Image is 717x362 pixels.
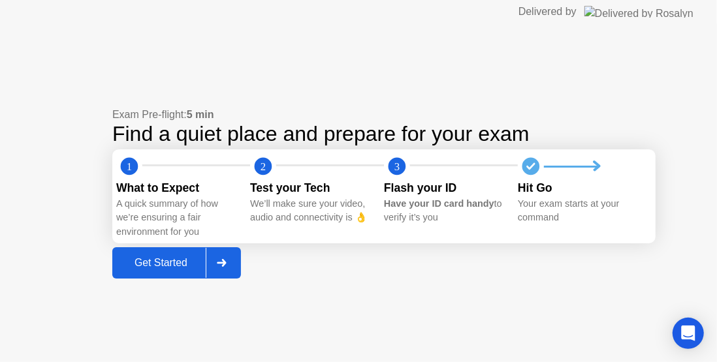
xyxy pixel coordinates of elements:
div: Hit Go [518,179,641,196]
div: Find a quiet place and prepare for your exam [112,123,656,145]
div: Open Intercom Messenger [673,318,704,349]
div: What to Expect [116,179,240,196]
text: 1 [127,160,132,173]
div: Delivered by [518,4,577,20]
b: 5 min [187,109,214,120]
img: Delivered by Rosalyn [584,6,693,18]
div: We’ll make sure your video, audio and connectivity is 👌 [250,197,374,225]
div: Your exam starts at your command [518,197,641,225]
b: Have your ID card handy [384,198,494,209]
div: A quick summary of how we’re ensuring a fair environment for you [116,197,240,239]
div: Test your Tech [250,179,374,196]
text: 2 [261,160,266,173]
div: Get Started [116,257,206,269]
div: Exam Pre-flight: [112,107,656,123]
div: to verify it’s you [384,197,507,225]
div: Flash your ID [384,179,507,196]
text: 3 [394,160,400,173]
button: Get Started [112,247,241,279]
